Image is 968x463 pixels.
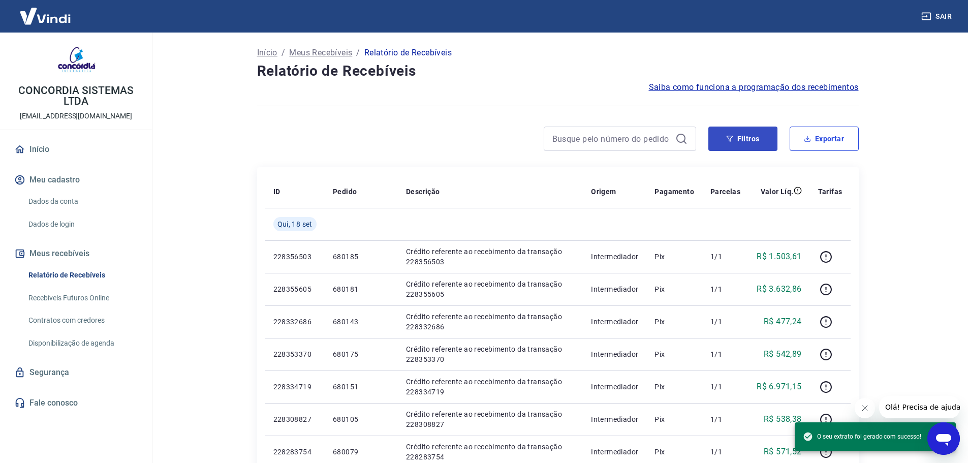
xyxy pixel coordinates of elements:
a: Dados de login [24,214,140,235]
img: Vindi [12,1,78,32]
button: Filtros [708,127,777,151]
button: Meu cadastro [12,169,140,191]
p: Crédito referente ao recebimento da transação 228353370 [406,344,575,364]
span: O seu extrato foi gerado com sucesso! [803,431,921,442]
p: 228355605 [273,284,317,294]
p: Pix [654,252,694,262]
p: Valor Líq. [761,187,794,197]
button: Exportar [790,127,859,151]
p: Intermediador [591,317,638,327]
p: Pix [654,414,694,424]
p: 1/1 [710,414,740,424]
p: 680181 [333,284,390,294]
h4: Relatório de Recebíveis [257,61,859,81]
p: R$ 477,24 [764,316,802,328]
p: 1/1 [710,252,740,262]
p: Pedido [333,187,357,197]
p: Descrição [406,187,440,197]
iframe: Fechar mensagem [855,398,875,418]
p: 1/1 [710,317,740,327]
p: R$ 538,38 [764,413,802,425]
p: Intermediador [591,382,638,392]
p: Tarifas [818,187,842,197]
a: Início [257,47,277,59]
a: Disponibilização de agenda [24,333,140,354]
p: R$ 1.503,61 [757,251,801,263]
p: 228334719 [273,382,317,392]
p: 680151 [333,382,390,392]
a: Segurança [12,361,140,384]
p: Pix [654,317,694,327]
p: Crédito referente ao recebimento da transação 228334719 [406,377,575,397]
p: Pix [654,284,694,294]
p: Crédito referente ao recebimento da transação 228332686 [406,312,575,332]
span: Olá! Precisa de ajuda? [6,7,85,15]
button: Meus recebíveis [12,242,140,265]
p: / [282,47,285,59]
p: Intermediador [591,447,638,457]
img: a68c8fd8-fab5-48c0-8bd6-9edace40e89e.jpeg [56,41,97,81]
p: Pix [654,382,694,392]
p: 1/1 [710,349,740,359]
p: Intermediador [591,284,638,294]
p: Crédito referente ao recebimento da transação 228308827 [406,409,575,429]
p: 680079 [333,447,390,457]
p: R$ 3.632,86 [757,283,801,295]
p: Intermediador [591,349,638,359]
a: Saiba como funciona a programação dos recebimentos [649,81,859,94]
p: Relatório de Recebíveis [364,47,452,59]
p: Intermediador [591,252,638,262]
p: 1/1 [710,284,740,294]
p: 228332686 [273,317,317,327]
button: Sair [919,7,956,26]
p: 680185 [333,252,390,262]
a: Contratos com credores [24,310,140,331]
a: Fale conosco [12,392,140,414]
p: 680143 [333,317,390,327]
p: R$ 571,52 [764,446,802,458]
p: 680105 [333,414,390,424]
a: Meus Recebíveis [289,47,352,59]
p: Pix [654,349,694,359]
p: 228353370 [273,349,317,359]
p: 1/1 [710,382,740,392]
p: / [356,47,360,59]
p: 228283754 [273,447,317,457]
p: 228356503 [273,252,317,262]
p: Crédito referente ao recebimento da transação 228283754 [406,442,575,462]
input: Busque pelo número do pedido [552,131,671,146]
p: Pagamento [654,187,694,197]
iframe: Botão para abrir a janela de mensagens [927,422,960,455]
p: 680175 [333,349,390,359]
p: CONCORDIA SISTEMAS LTDA [8,85,144,107]
a: Recebíveis Futuros Online [24,288,140,308]
p: Pix [654,447,694,457]
p: Crédito referente ao recebimento da transação 228355605 [406,279,575,299]
p: R$ 542,89 [764,348,802,360]
p: R$ 6.971,15 [757,381,801,393]
a: Relatório de Recebíveis [24,265,140,286]
p: Crédito referente ao recebimento da transação 228356503 [406,246,575,267]
a: Início [12,138,140,161]
p: 228308827 [273,414,317,424]
iframe: Mensagem da empresa [879,396,960,418]
p: Origem [591,187,616,197]
p: Intermediador [591,414,638,424]
p: 1/1 [710,447,740,457]
p: Parcelas [710,187,740,197]
p: ID [273,187,280,197]
span: Qui, 18 set [277,219,313,229]
p: [EMAIL_ADDRESS][DOMAIN_NAME] [20,111,132,121]
a: Dados da conta [24,191,140,212]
